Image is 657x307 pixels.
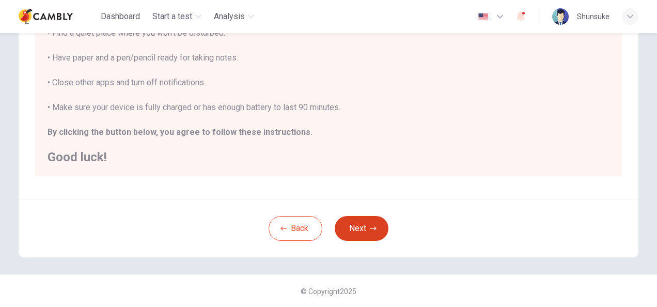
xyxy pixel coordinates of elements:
[269,216,322,241] button: Back
[335,216,388,241] button: Next
[552,8,569,25] img: Profile picture
[210,7,258,26] button: Analysis
[152,10,192,23] span: Start a test
[101,10,140,23] span: Dashboard
[48,151,609,163] h2: Good luck!
[19,6,97,27] a: Cambly logo
[48,127,312,137] b: By clicking the button below, you agree to follow these instructions.
[214,10,245,23] span: Analysis
[148,7,206,26] button: Start a test
[301,287,356,296] span: © Copyright 2025
[19,6,73,27] img: Cambly logo
[577,10,609,23] div: Shunsuke
[97,7,144,26] button: Dashboard
[477,13,490,21] img: en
